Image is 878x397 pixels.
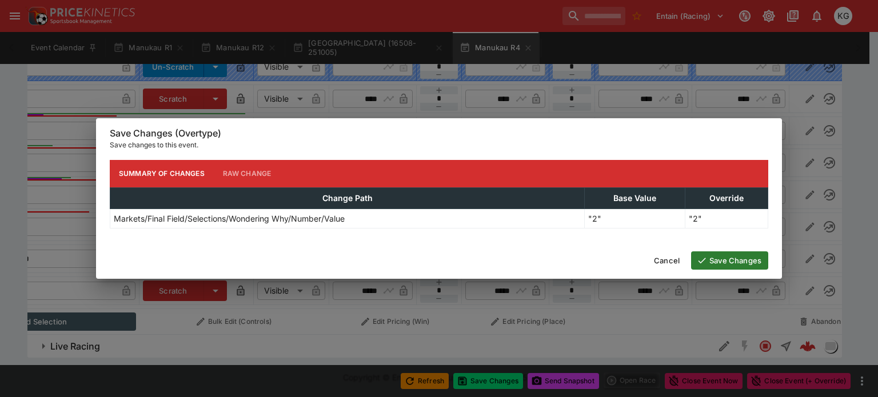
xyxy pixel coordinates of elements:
[114,212,345,224] p: Markets/Final Field/Selections/Wondering Why/Number/Value
[585,208,685,228] td: "2"
[110,160,214,187] button: Summary of Changes
[585,187,685,208] th: Base Value
[647,251,687,270] button: Cancel
[685,187,768,208] th: Override
[110,127,768,139] h6: Save Changes (Overtype)
[110,187,585,208] th: Change Path
[685,208,768,228] td: "2"
[214,160,281,187] button: Raw Change
[110,139,768,151] p: Save changes to this event.
[691,251,768,270] button: Save Changes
